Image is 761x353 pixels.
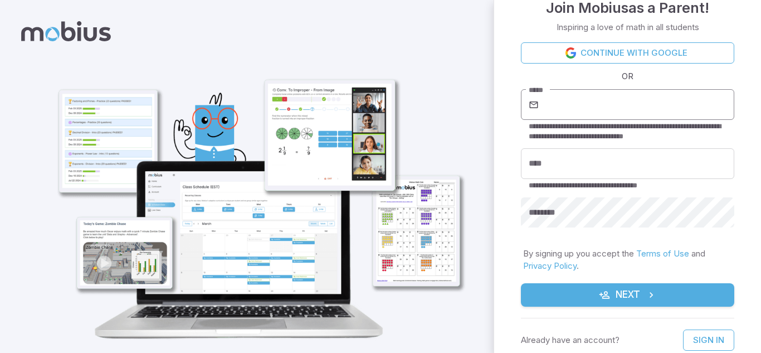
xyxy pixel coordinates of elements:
span: OR [619,70,636,83]
a: Privacy Policy [523,260,577,271]
button: Next [521,283,734,307]
img: parent_1-illustration [37,31,474,352]
a: Terms of Use [636,248,689,259]
a: Continue with Google [521,42,734,64]
p: Already have an account? [521,334,619,346]
p: Inspiring a love of math in all students [557,21,699,33]
a: Sign In [683,330,734,351]
p: By signing up you accept the and . [523,248,732,272]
